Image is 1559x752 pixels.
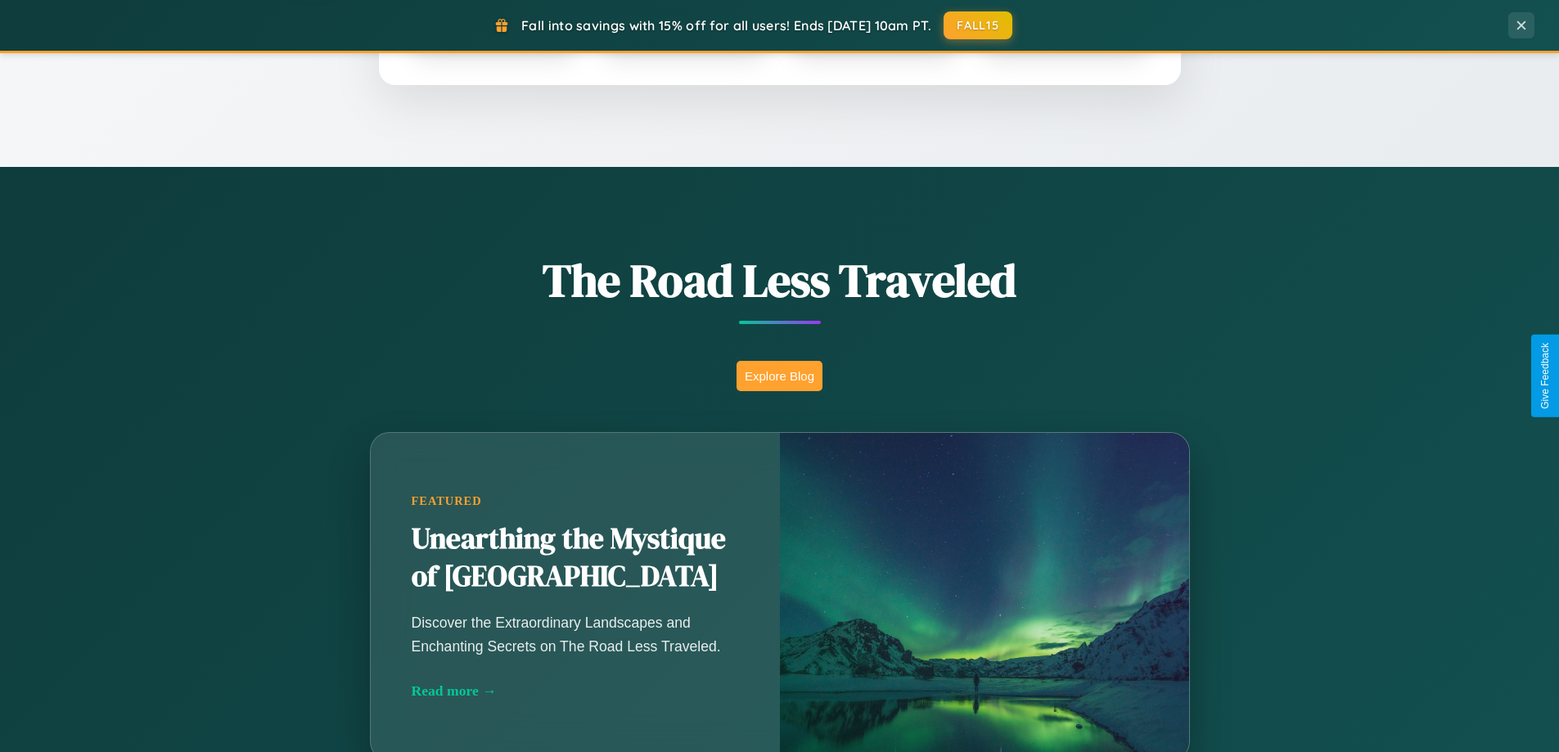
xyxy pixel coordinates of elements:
h2: Unearthing the Mystique of [GEOGRAPHIC_DATA] [412,520,739,596]
h1: The Road Less Traveled [289,249,1271,312]
div: Read more → [412,682,739,700]
span: Fall into savings with 15% off for all users! Ends [DATE] 10am PT. [521,17,931,34]
button: Explore Blog [737,361,822,391]
div: Featured [412,494,739,508]
div: Give Feedback [1539,343,1551,409]
button: FALL15 [944,11,1012,39]
p: Discover the Extraordinary Landscapes and Enchanting Secrets on The Road Less Traveled. [412,611,739,657]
